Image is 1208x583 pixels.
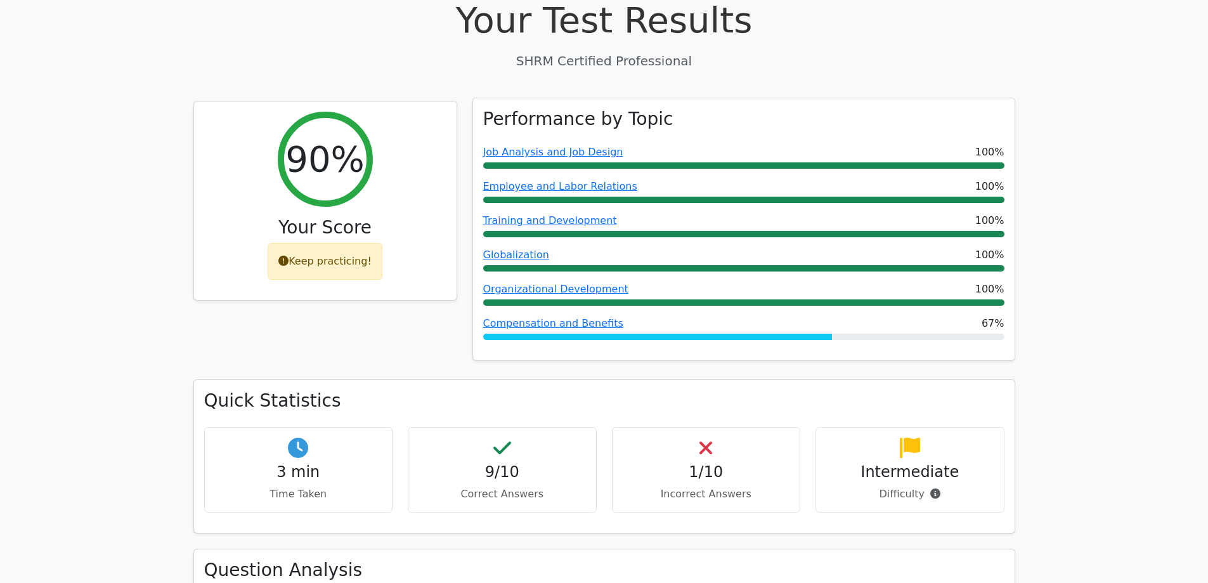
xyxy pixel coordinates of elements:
[975,282,1004,297] span: 100%
[419,463,586,481] h4: 9/10
[268,243,382,280] div: Keep practicing!
[826,463,994,481] h4: Intermediate
[483,146,623,158] a: Job Analysis and Job Design
[215,463,382,481] h4: 3 min
[193,51,1015,70] p: SHRM Certified Professional
[483,180,637,192] a: Employee and Labor Relations
[204,390,1004,412] h3: Quick Statistics
[975,213,1004,228] span: 100%
[975,179,1004,194] span: 100%
[483,249,549,261] a: Globalization
[483,283,628,295] a: Organizational Development
[204,560,1004,581] h3: Question Analysis
[975,247,1004,263] span: 100%
[623,463,790,481] h4: 1/10
[982,316,1004,331] span: 67%
[483,108,673,130] h3: Performance by Topic
[285,138,364,180] h2: 90%
[204,217,446,239] h3: Your Score
[623,487,790,502] p: Incorrect Answers
[975,145,1004,160] span: 100%
[215,487,382,502] p: Time Taken
[826,487,994,502] p: Difficulty
[483,317,623,329] a: Compensation and Benefits
[483,214,617,226] a: Training and Development
[419,487,586,502] p: Correct Answers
